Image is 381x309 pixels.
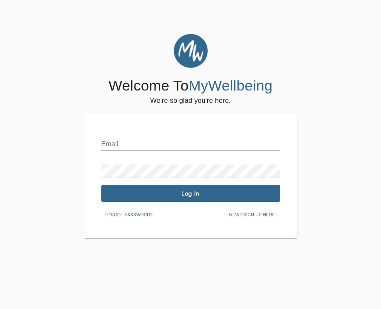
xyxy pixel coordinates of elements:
[101,185,280,202] button: Log In
[101,211,156,218] a: Forgot password?
[105,211,153,219] span: Forgot password?
[226,209,280,221] button: New? Sign up here.
[189,77,272,94] span: MyWellbeing
[101,209,156,221] button: Forgot password?
[105,190,277,198] span: Log In
[150,95,231,107] h6: We're so glad you're here.
[174,34,208,68] img: MyWellbeing
[109,77,272,95] h4: Welcome To
[229,211,276,219] span: New? Sign up here.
